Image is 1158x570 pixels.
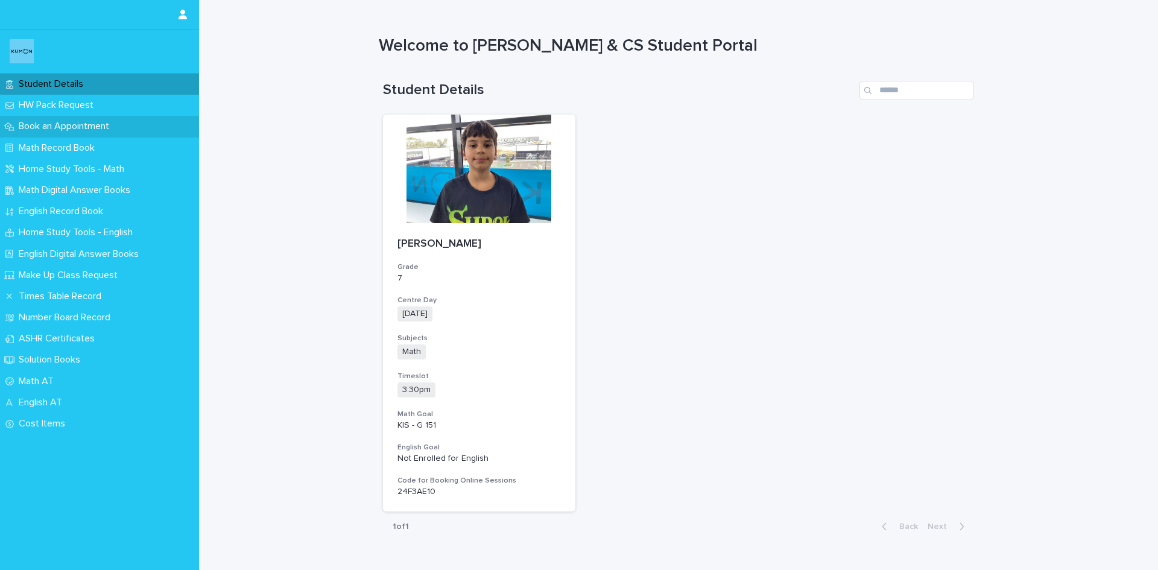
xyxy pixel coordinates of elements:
p: ASHR Certificates [14,333,104,344]
p: Number Board Record [14,312,120,323]
p: English AT [14,397,72,408]
p: 1 of 1 [383,512,419,542]
h3: Math Goal [397,410,561,419]
a: [PERSON_NAME]Grade7Centre Day[DATE]SubjectsMathTimeslot3:30pmMath GoalKIS - G 151English GoalNot ... [383,115,575,512]
p: KIS - G 151 [397,420,561,431]
p: Home Study Tools - Math [14,163,134,175]
p: Math Record Book [14,142,104,154]
input: Search [859,81,974,100]
h3: Centre Day [397,296,561,305]
p: Home Study Tools - English [14,227,142,238]
p: Times Table Record [14,291,111,302]
h3: Subjects [397,334,561,343]
h3: Grade [397,262,561,272]
h3: English Goal [397,443,561,452]
h3: Timeslot [397,372,561,381]
span: Next [928,522,954,531]
button: Back [872,521,923,532]
p: HW Pack Request [14,100,103,111]
h3: Code for Booking Online Sessions [397,476,561,486]
h1: Welcome to [PERSON_NAME] & CS Student Portal [379,36,970,57]
p: Student Details [14,78,93,90]
p: Book an Appointment [14,121,119,132]
img: o6XkwfS7S2qhyeB9lxyF [10,39,34,63]
p: English Record Book [14,206,113,217]
span: [DATE] [397,306,432,321]
button: Next [923,521,974,532]
p: 24F3AE10 [397,487,561,497]
p: Not Enrolled for English [397,454,561,464]
p: Cost Items [14,418,75,429]
p: Solution Books [14,354,90,366]
p: [PERSON_NAME] [397,238,561,251]
p: Make Up Class Request [14,270,127,281]
h1: Student Details [383,81,855,99]
span: Math [397,344,426,359]
p: English Digital Answer Books [14,249,148,260]
span: 3:30pm [397,382,435,397]
p: 7 [397,273,561,283]
span: Back [892,522,918,531]
p: Math AT [14,376,63,387]
p: Math Digital Answer Books [14,185,140,196]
